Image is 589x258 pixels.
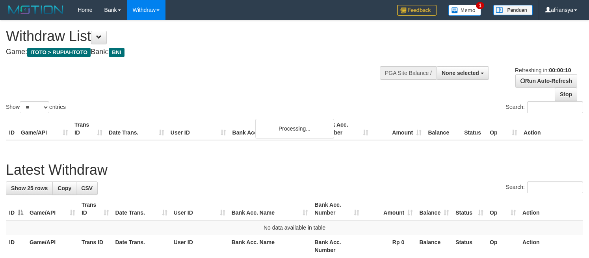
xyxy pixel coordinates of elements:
th: Date Trans.: activate to sort column ascending [112,198,171,220]
th: Op: activate to sort column ascending [487,198,519,220]
th: ID [6,235,26,258]
img: Button%20Memo.svg [448,5,481,16]
th: Status: activate to sort column ascending [452,198,487,220]
span: None selected [442,70,479,76]
label: Search: [506,101,583,113]
span: ITOTO > RUPIAHTOTO [27,48,91,57]
th: Date Trans. [106,118,167,140]
div: Processing... [255,119,334,138]
span: Copy [58,185,71,191]
th: User ID [167,118,229,140]
label: Search: [506,181,583,193]
input: Search: [527,181,583,193]
img: MOTION_logo.png [6,4,66,16]
a: Stop [555,88,577,101]
th: Bank Acc. Name [229,118,319,140]
th: Status [452,235,487,258]
th: Game/API [26,235,78,258]
img: panduan.png [493,5,533,15]
span: BNI [109,48,124,57]
th: Trans ID: activate to sort column ascending [78,198,112,220]
label: Show entries [6,101,66,113]
th: Action [520,118,583,140]
th: Rp 0 [362,235,416,258]
th: ID: activate to sort column descending [6,198,26,220]
th: Balance [425,118,461,140]
h1: Withdraw List [6,28,385,44]
a: Copy [52,181,76,195]
span: Refreshing in: [515,67,571,73]
th: Status [461,118,487,140]
th: Game/API: activate to sort column ascending [26,198,78,220]
a: CSV [76,181,98,195]
input: Search: [527,101,583,113]
th: Balance: activate to sort column ascending [416,198,452,220]
th: Game/API [18,118,71,140]
th: Action [519,235,583,258]
a: Show 25 rows [6,181,53,195]
th: Bank Acc. Number [311,235,362,258]
td: No data available in table [6,220,583,235]
th: Amount: activate to sort column ascending [362,198,416,220]
th: Trans ID [78,235,112,258]
th: Date Trans. [112,235,171,258]
th: Trans ID [71,118,106,140]
strong: 00:00:10 [549,67,571,73]
img: Feedback.jpg [397,5,437,16]
select: Showentries [20,101,49,113]
th: Bank Acc. Number: activate to sort column ascending [311,198,362,220]
th: Bank Acc. Name: activate to sort column ascending [229,198,312,220]
th: User ID: activate to sort column ascending [171,198,229,220]
th: Action [519,198,583,220]
h4: Game: Bank: [6,48,385,56]
span: CSV [81,185,93,191]
th: Amount [372,118,425,140]
th: Op [487,118,520,140]
th: Op [487,235,519,258]
th: Bank Acc. Name [229,235,312,258]
th: Balance [416,235,452,258]
span: 1 [476,2,484,9]
div: PGA Site Balance / [380,66,437,80]
th: ID [6,118,18,140]
th: Bank Acc. Number [318,118,372,140]
th: User ID [171,235,229,258]
h1: Latest Withdraw [6,162,583,178]
span: Show 25 rows [11,185,48,191]
button: None selected [437,66,489,80]
a: Run Auto-Refresh [515,74,577,88]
